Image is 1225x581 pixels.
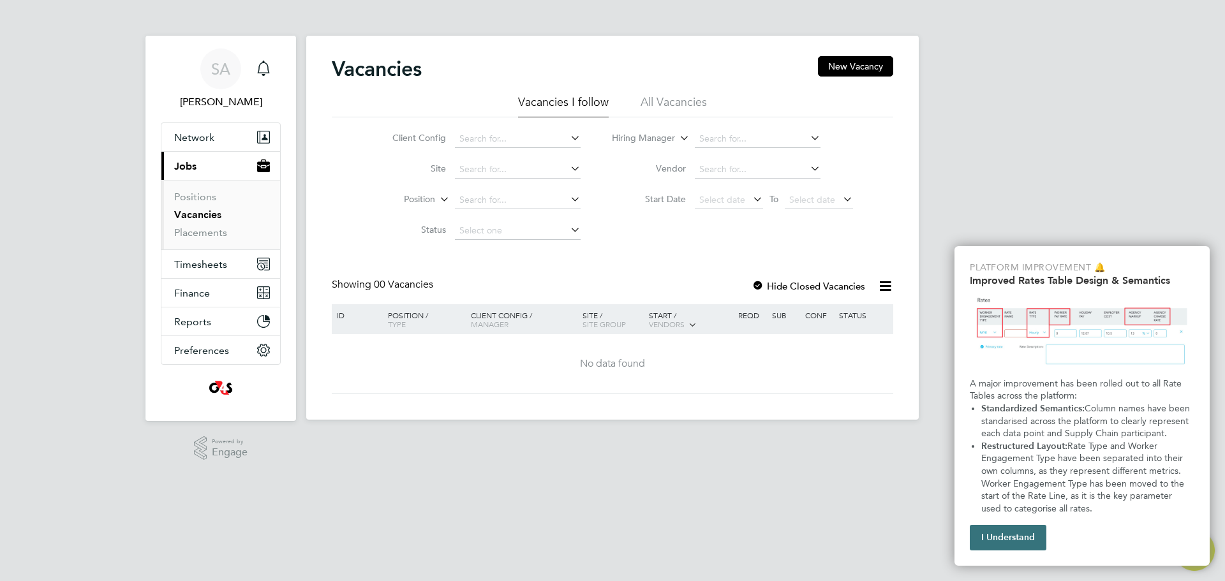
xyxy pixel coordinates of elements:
span: Network [174,131,214,143]
a: Vacancies [174,209,221,221]
div: No data found [334,357,891,371]
div: Showing [332,278,436,291]
img: g4s4-logo-retina.png [205,378,236,398]
span: Shaha Alam [161,94,281,110]
span: Manager [471,319,509,329]
div: Site / [579,304,646,335]
h2: Improved Rates Table Design & Semantics [970,274,1194,286]
p: A major improvement has been rolled out to all Rate Tables across the platform: [970,378,1194,402]
div: Position / [378,304,468,335]
a: Go to home page [161,378,281,398]
div: Start / [646,304,735,336]
span: Column names have been standarised across the platform to clearly represent each data point and S... [981,403,1192,439]
div: Improved Rate Table Semantics [954,246,1210,566]
h2: Vacancies [332,56,422,82]
label: Start Date [612,193,686,205]
span: 00 Vacancies [374,278,433,291]
label: Site [373,163,446,174]
span: Powered by [212,436,248,447]
input: Search for... [455,130,581,148]
span: Site Group [583,319,626,329]
div: Reqd [735,304,768,326]
span: Type [388,319,406,329]
div: Status [836,304,891,326]
nav: Main navigation [145,36,296,421]
span: Timesheets [174,258,227,270]
label: Status [373,224,446,235]
label: Client Config [373,132,446,143]
strong: Standardized Semantics: [981,403,1085,414]
button: I Understand [970,525,1046,550]
span: SA [211,61,230,77]
input: Search for... [695,161,820,179]
div: Conf [802,304,835,326]
label: Vendor [612,163,686,174]
span: Select date [699,194,745,205]
input: Search for... [455,161,581,179]
label: Position [362,193,435,206]
img: Updated Rates Table Design & Semantics [970,291,1194,372]
input: Search for... [455,191,581,209]
input: Select one [455,222,581,240]
a: Placements [174,226,227,239]
a: Positions [174,191,216,203]
li: All Vacancies [641,94,707,117]
div: Sub [769,304,802,326]
li: Vacancies I follow [518,94,609,117]
input: Search for... [695,130,820,148]
div: ID [334,304,378,326]
span: Select date [789,194,835,205]
div: Client Config / [468,304,579,335]
strong: Restructured Layout: [981,441,1067,452]
label: Hiring Manager [602,132,675,145]
span: Jobs [174,160,197,172]
span: Vendors [649,319,685,329]
span: Preferences [174,344,229,357]
span: Engage [212,447,248,458]
span: To [766,191,782,207]
span: Rate Type and Worker Engagement Type have been separated into their own columns, as they represen... [981,441,1187,514]
span: Reports [174,316,211,328]
label: Hide Closed Vacancies [752,280,865,292]
p: Platform Improvement 🔔 [970,261,1194,274]
button: New Vacancy [818,56,893,77]
a: Go to account details [161,48,281,110]
span: Finance [174,287,210,299]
